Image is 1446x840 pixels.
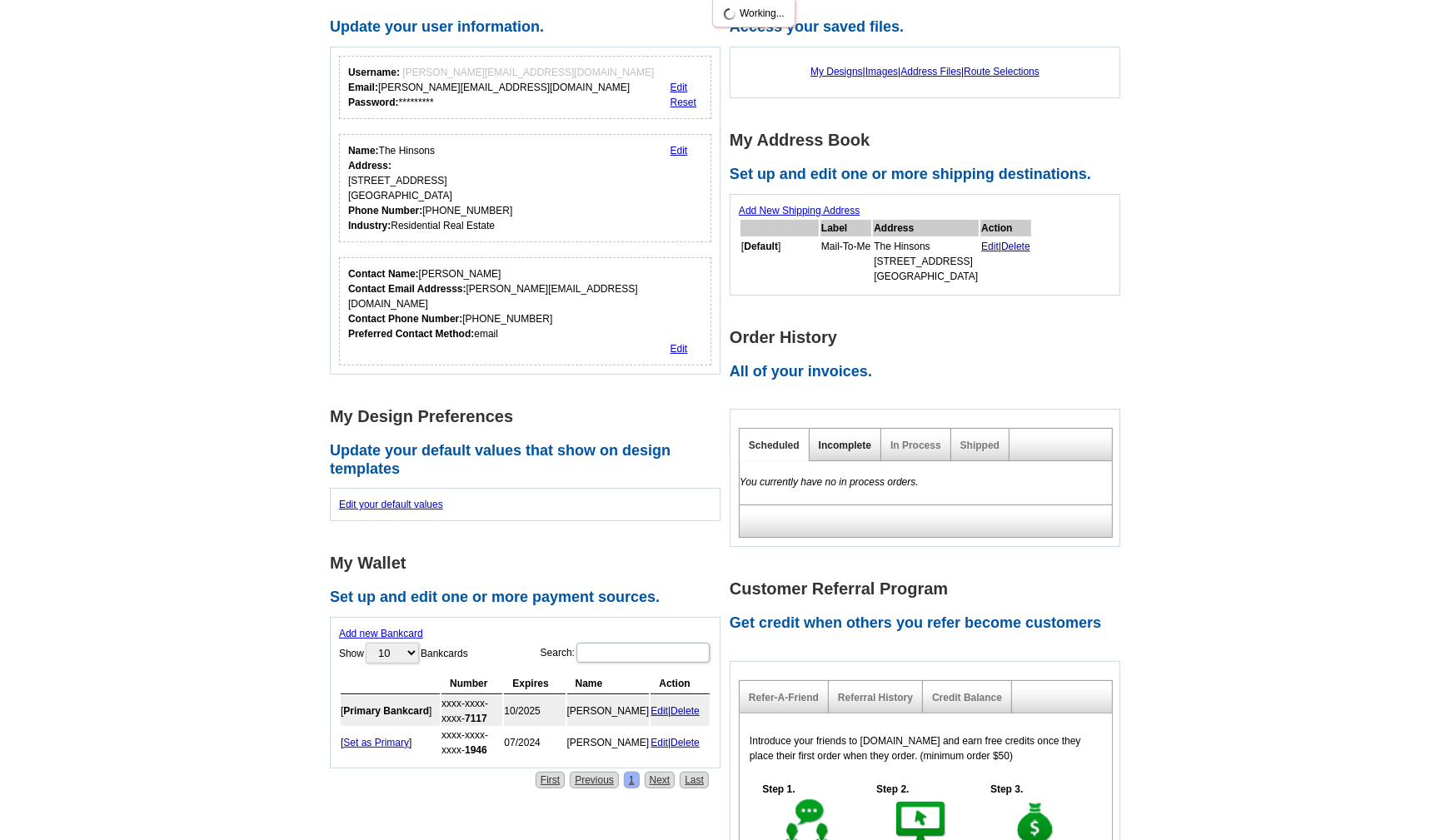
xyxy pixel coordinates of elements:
[339,628,423,639] a: Add new Bankcard
[838,692,913,703] a: Referral History
[730,132,1129,149] h1: My Address Book
[754,782,804,797] h5: Step 1.
[873,220,979,236] th: Address
[730,614,1129,633] h2: Get credit when others you refer become customers
[730,18,1129,37] h2: Access your saved files.
[541,641,711,664] label: Search:
[402,67,654,78] span: [PERSON_NAME][EMAIL_ADDRESS][DOMAIN_NAME]
[343,705,429,717] b: Primary Bankcard
[536,772,565,788] a: First
[744,241,778,252] b: Default
[645,772,676,788] a: Next
[348,205,422,216] strong: Phone Number:
[330,554,730,572] h1: My Wallet
[624,772,640,788] a: 1
[339,499,443,510] a: Edit your default values
[980,220,1031,236] th: Action
[671,737,700,748] a: Delete
[348,67,400,78] strong: Username:
[873,238,979,285] td: The Hinsons [STREET_ADDRESS] [GEOGRAPHIC_DATA]
[465,713,487,724] strong: 7117
[980,238,1031,285] td: |
[680,772,709,788] a: Last
[504,673,565,694] th: Expires
[441,696,502,726] td: xxxx-xxxx-xxxx-
[330,589,730,607] h2: Set up and edit one or more payment sources.
[348,268,419,280] strong: Contact Name:
[348,328,474,340] strong: Preferred Contact Method:
[348,145,379,157] strong: Name:
[740,238,819,285] td: [ ]
[739,56,1111,87] div: | | |
[651,673,710,694] th: Action
[1001,241,1030,252] a: Delete
[567,728,650,758] td: [PERSON_NAME]
[730,166,1129,184] h2: Set up and edit one or more shipping destinations.
[982,782,1032,797] h5: Step 3.
[348,65,654,110] div: [PERSON_NAME][EMAIL_ADDRESS][DOMAIN_NAME] *********
[750,733,1102,763] p: Introduce your friends to [DOMAIN_NAME] and earn free credits once they place their first order w...
[348,160,391,171] strong: Address:
[932,692,1002,703] a: Credit Balance
[671,705,700,717] a: Delete
[570,772,619,788] a: Previous
[900,66,961,77] a: Address Files
[343,737,409,748] a: Set as Primary
[441,673,502,694] th: Number
[348,97,399,108] strong: Password:
[730,363,1129,381] h2: All of your invoices.
[441,728,502,758] td: xxxx-xxxx-xxxx-
[651,705,668,717] a: Edit
[504,728,565,758] td: 07/2024
[339,134,711,242] div: Your personal details.
[749,692,819,703] a: Refer-A-Friend
[964,66,1040,77] a: Route Selections
[348,283,466,295] strong: Contact Email Addresss:
[865,66,898,77] a: Images
[576,643,710,663] input: Search:
[819,440,871,451] a: Incomplete
[330,442,730,478] h2: Update your default values that show on design templates
[348,313,462,325] strong: Contact Phone Number:
[810,66,863,77] a: My Designs
[740,476,919,488] em: You currently have no in process orders.
[341,728,440,758] td: [ ]
[341,696,440,726] td: [ ]
[348,266,702,341] div: [PERSON_NAME] [PERSON_NAME][EMAIL_ADDRESS][DOMAIN_NAME] [PHONE_NUMBER] email
[723,7,736,21] img: loading...
[671,145,688,157] a: Edit
[671,97,696,108] a: Reset
[339,257,711,365] div: Who should we contact regarding order issues?
[348,82,378,93] strong: Email:
[820,220,871,236] th: Label
[567,673,650,694] th: Name
[749,440,800,451] a: Scheduled
[366,643,419,664] select: ShowBankcards
[820,238,871,285] td: Mail-To-Me
[651,728,710,758] td: |
[651,737,668,748] a: Edit
[671,343,688,355] a: Edit
[330,18,730,37] h2: Update your user information.
[504,696,565,726] td: 10/2025
[567,696,650,726] td: [PERSON_NAME]
[981,241,999,252] a: Edit
[739,205,860,216] a: Add New Shipping Address
[339,56,711,119] div: Your login information.
[339,641,468,665] label: Show Bankcards
[348,220,391,231] strong: Industry:
[890,440,941,451] a: In Process
[868,782,918,797] h5: Step 2.
[465,744,487,756] strong: 1946
[730,329,1129,346] h1: Order History
[730,580,1129,598] h1: Customer Referral Program
[330,408,730,425] h1: My Design Preferences
[348,143,512,233] div: The Hinsons [STREET_ADDRESS] [GEOGRAPHIC_DATA] [PHONE_NUMBER] Residential Real Estate
[671,82,688,93] a: Edit
[651,696,710,726] td: |
[960,440,1000,451] a: Shipped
